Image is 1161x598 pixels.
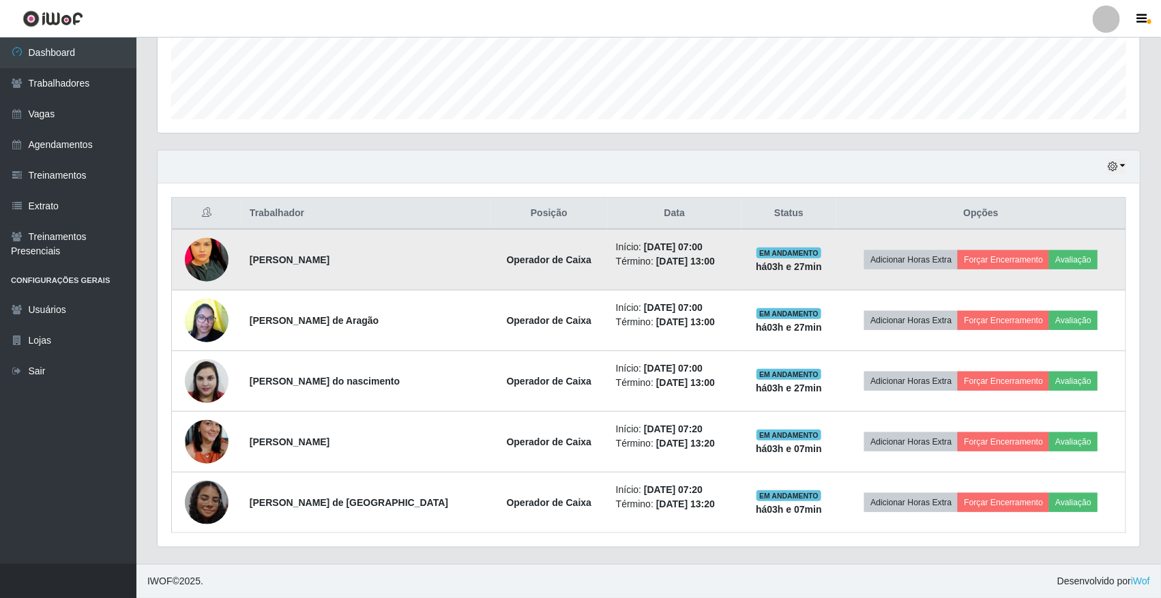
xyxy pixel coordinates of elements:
li: Término: [616,315,733,329]
strong: [PERSON_NAME] de Aragão [250,315,379,326]
time: [DATE] 13:00 [656,256,715,267]
li: Início: [616,240,733,254]
time: [DATE] 07:20 [644,484,703,495]
li: Término: [616,497,733,511]
li: Término: [616,254,733,269]
li: Início: [616,361,733,376]
button: Forçar Encerramento [958,372,1049,391]
time: [DATE] 07:00 [644,363,703,374]
img: CoreUI Logo [23,10,83,27]
time: [DATE] 07:00 [644,241,703,252]
th: Opções [836,198,1126,230]
time: [DATE] 13:00 [656,377,715,388]
button: Avaliação [1049,432,1098,451]
img: 1632390182177.jpeg [185,291,229,349]
button: Forçar Encerramento [958,250,1049,269]
strong: [PERSON_NAME] [250,436,329,447]
strong: Operador de Caixa [507,254,592,265]
li: Início: [616,422,733,436]
span: EM ANDAMENTO [756,430,821,440]
strong: Operador de Caixa [507,436,592,447]
button: Forçar Encerramento [958,432,1049,451]
span: © 2025 . [147,574,203,588]
strong: há 03 h e 07 min [756,504,822,515]
span: EM ANDAMENTO [756,369,821,380]
strong: Operador de Caixa [507,376,592,387]
a: iWof [1131,575,1150,586]
th: Data [608,198,741,230]
button: Adicionar Horas Extra [864,432,958,451]
img: 1742135666821.jpeg [185,481,229,524]
strong: há 03 h e 27 min [756,383,822,393]
strong: [PERSON_NAME] do nascimento [250,376,400,387]
time: [DATE] 07:00 [644,302,703,313]
button: Adicionar Horas Extra [864,311,958,330]
li: Término: [616,376,733,390]
li: Término: [616,436,733,451]
span: EM ANDAMENTO [756,248,821,258]
strong: Operador de Caixa [507,315,592,326]
img: 1704159862807.jpeg [185,403,229,481]
button: Adicionar Horas Extra [864,372,958,391]
strong: Operador de Caixa [507,497,592,508]
span: EM ANDAMENTO [756,308,821,319]
strong: há 03 h e 07 min [756,443,822,454]
th: Posição [490,198,608,230]
button: Adicionar Horas Extra [864,493,958,512]
time: [DATE] 13:20 [656,438,715,449]
time: [DATE] 13:00 [656,316,715,327]
button: Forçar Encerramento [958,311,1049,330]
button: Avaliação [1049,372,1098,391]
button: Avaliação [1049,250,1098,269]
li: Início: [616,483,733,497]
li: Início: [616,301,733,315]
span: EM ANDAMENTO [756,490,821,501]
strong: [PERSON_NAME] [250,254,329,265]
time: [DATE] 13:20 [656,498,715,509]
time: [DATE] 07:20 [644,423,703,434]
button: Adicionar Horas Extra [864,250,958,269]
span: IWOF [147,575,173,586]
th: Trabalhador [241,198,490,230]
span: Desenvolvido por [1057,574,1150,588]
strong: há 03 h e 27 min [756,261,822,272]
th: Status [741,198,837,230]
img: 1682003136750.jpeg [185,352,229,410]
img: 1751683294732.jpeg [185,213,229,308]
strong: [PERSON_NAME] de [GEOGRAPHIC_DATA] [250,497,448,508]
button: Forçar Encerramento [958,493,1049,512]
button: Avaliação [1049,311,1098,330]
strong: há 03 h e 27 min [756,322,822,333]
button: Avaliação [1049,493,1098,512]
